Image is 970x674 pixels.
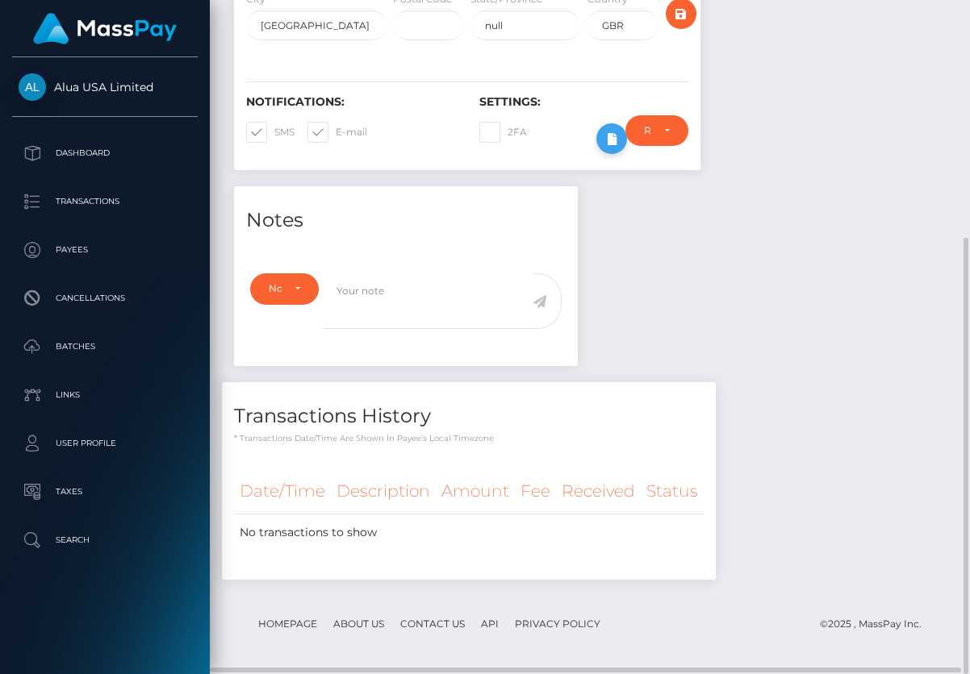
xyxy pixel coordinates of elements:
a: API [475,611,505,636]
div: Note Type [269,282,282,295]
th: Amount [436,469,515,514]
a: Batches [12,327,198,367]
th: Date/Time [234,469,331,514]
a: Cancellations [12,278,198,318]
p: Taxes [19,480,191,504]
p: Batches [19,335,191,359]
p: Transactions [19,189,191,214]
a: Search [12,520,198,560]
button: Note Type [250,273,319,304]
th: Description [331,469,436,514]
a: Transactions [12,181,198,222]
p: Search [19,528,191,552]
a: Links [12,375,198,415]
p: Cancellations [19,286,191,310]
a: Homepage [252,611,324,636]
div: © 2025 , MassPay Inc. [820,615,934,633]
td: No transactions to show [234,514,704,551]
p: Links [19,383,191,407]
a: Privacy Policy [508,611,607,636]
a: Payees [12,230,198,270]
h4: Notes [246,206,566,235]
p: Dashboard [19,141,191,165]
a: Contact Us [394,611,471,636]
th: Fee [515,469,556,514]
h6: Settings: [479,95,688,109]
p: Payees [19,238,191,262]
a: About Us [327,611,391,636]
p: * Transactions date/time are shown in payee's local timezone [234,432,704,444]
label: SMS [246,122,295,143]
a: Taxes [12,472,198,512]
span: Alua USA Limited [12,80,198,94]
a: User Profile [12,423,198,464]
h4: Transactions History [234,402,704,431]
img: Alua USA Limited [19,73,46,101]
h6: Notifications: [246,95,455,109]
p: User Profile [19,431,191,456]
img: MassPay Logo [33,13,177,44]
label: E-mail [307,122,367,143]
th: Status [641,469,704,514]
th: Received [556,469,641,514]
button: Require ID/Selfie Verification [625,115,688,146]
label: 2FA [479,122,527,143]
div: Require ID/Selfie Verification [644,124,651,137]
a: Dashboard [12,133,198,173]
